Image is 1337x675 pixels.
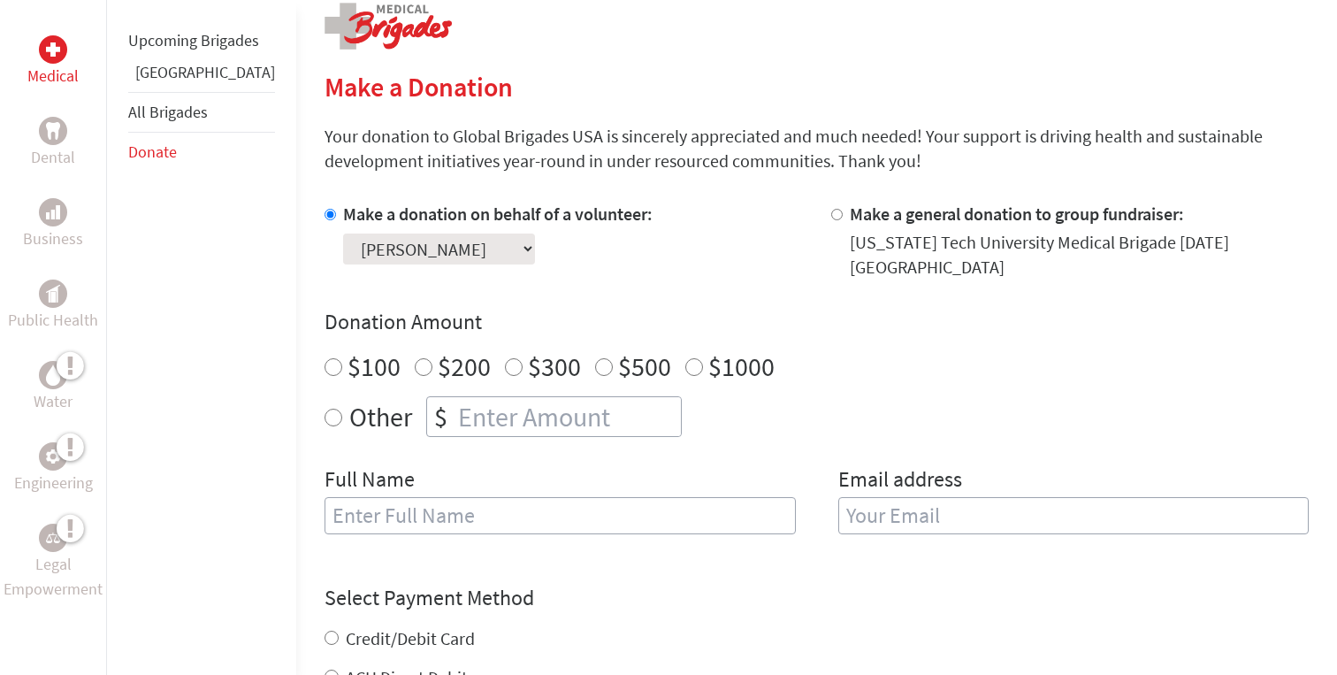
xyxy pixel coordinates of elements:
[31,145,75,170] p: Dental
[349,396,412,437] label: Other
[39,361,67,389] div: Water
[135,62,275,82] a: [GEOGRAPHIC_DATA]
[46,364,60,385] img: Water
[14,471,93,495] p: Engineering
[325,3,452,50] img: logo-medical.png
[325,584,1309,612] h4: Select Payment Method
[325,71,1309,103] h2: Make a Donation
[325,308,1309,336] h4: Donation Amount
[4,524,103,602] a: Legal EmpowermentLegal Empowerment
[34,389,73,414] p: Water
[128,133,275,172] li: Donate
[128,142,177,162] a: Donate
[46,122,60,139] img: Dental
[838,465,962,497] label: Email address
[325,465,415,497] label: Full Name
[39,524,67,552] div: Legal Empowerment
[23,198,83,251] a: BusinessBusiness
[27,35,79,88] a: MedicalMedical
[427,397,455,436] div: $
[8,308,98,333] p: Public Health
[128,21,275,60] li: Upcoming Brigades
[46,533,60,543] img: Legal Empowerment
[850,203,1184,225] label: Make a general donation to group fundraiser:
[23,226,83,251] p: Business
[438,349,491,383] label: $200
[528,349,581,383] label: $300
[27,64,79,88] p: Medical
[128,60,275,92] li: Ghana
[46,285,60,303] img: Public Health
[39,35,67,64] div: Medical
[128,30,259,50] a: Upcoming Brigades
[39,442,67,471] div: Engineering
[46,449,60,464] img: Engineering
[850,230,1310,280] div: [US_STATE] Tech University Medical Brigade [DATE] [GEOGRAPHIC_DATA]
[46,42,60,57] img: Medical
[708,349,775,383] label: $1000
[455,397,681,436] input: Enter Amount
[325,124,1309,173] p: Your donation to Global Brigades USA is sincerely appreciated and much needed! Your support is dr...
[39,280,67,308] div: Public Health
[39,117,67,145] div: Dental
[8,280,98,333] a: Public HealthPublic Health
[14,442,93,495] a: EngineeringEngineering
[34,361,73,414] a: WaterWater
[346,627,475,649] label: Credit/Debit Card
[343,203,653,225] label: Make a donation on behalf of a volunteer:
[4,552,103,602] p: Legal Empowerment
[348,349,401,383] label: $100
[618,349,671,383] label: $500
[325,497,796,534] input: Enter Full Name
[128,102,208,122] a: All Brigades
[128,92,275,133] li: All Brigades
[31,117,75,170] a: DentalDental
[39,198,67,226] div: Business
[46,205,60,219] img: Business
[838,497,1310,534] input: Your Email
